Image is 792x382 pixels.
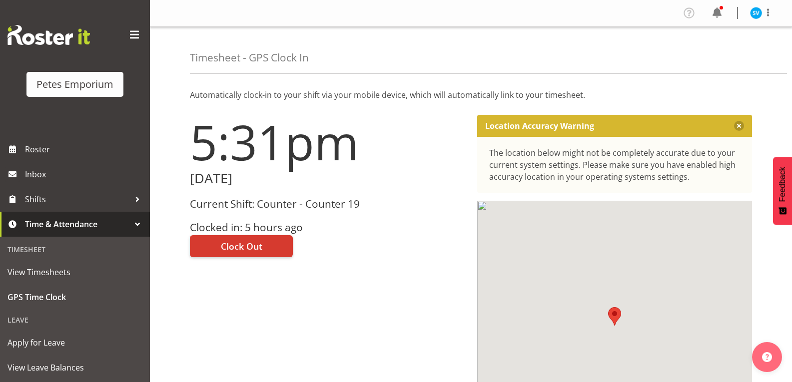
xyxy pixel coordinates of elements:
[25,217,130,232] span: Time & Attendance
[2,260,147,285] a: View Timesheets
[7,25,90,45] img: Rosterit website logo
[7,290,142,305] span: GPS Time Clock
[7,265,142,280] span: View Timesheets
[773,157,792,225] button: Feedback - Show survey
[778,167,787,202] span: Feedback
[190,198,465,210] h3: Current Shift: Counter - Counter 19
[2,239,147,260] div: Timesheet
[190,89,752,101] p: Automatically clock-in to your shift via your mobile device, which will automatically link to you...
[190,235,293,257] button: Clock Out
[7,360,142,375] span: View Leave Balances
[36,77,113,92] div: Petes Emporium
[25,142,145,157] span: Roster
[734,121,744,131] button: Close message
[190,171,465,186] h2: [DATE]
[25,167,145,182] span: Inbox
[2,330,147,355] a: Apply for Leave
[2,355,147,380] a: View Leave Balances
[190,115,465,169] h1: 5:31pm
[750,7,762,19] img: sasha-vandervalk6911.jpg
[485,121,594,131] p: Location Accuracy Warning
[762,352,772,362] img: help-xxl-2.png
[2,285,147,310] a: GPS Time Clock
[221,240,262,253] span: Clock Out
[190,52,309,63] h4: Timesheet - GPS Clock In
[2,310,147,330] div: Leave
[190,222,465,233] h3: Clocked in: 5 hours ago
[7,335,142,350] span: Apply for Leave
[489,147,741,183] div: The location below might not be completely accurate due to your current system settings. Please m...
[25,192,130,207] span: Shifts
